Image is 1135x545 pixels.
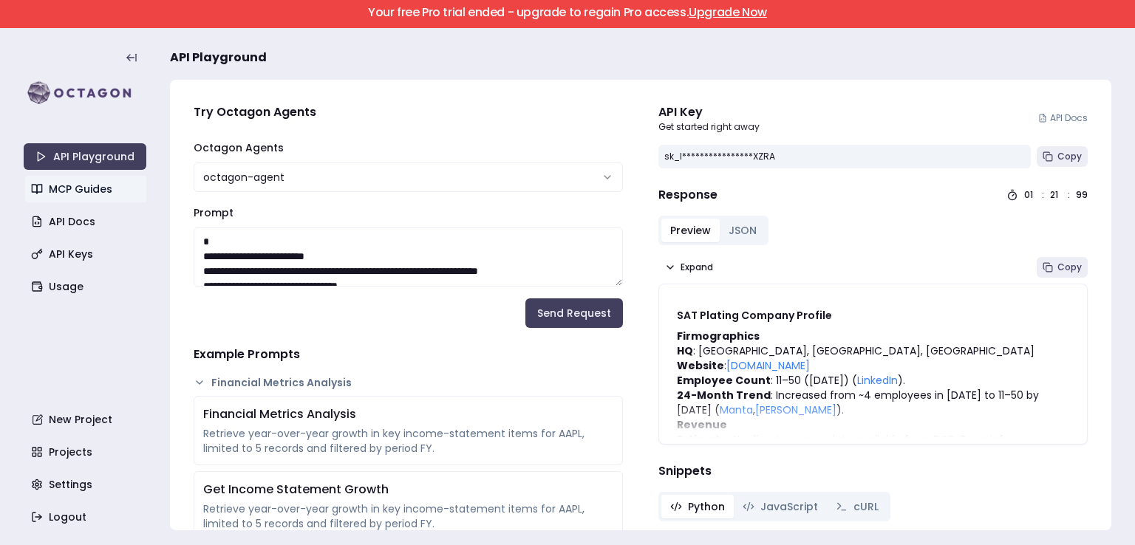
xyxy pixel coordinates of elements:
a: [DOMAIN_NAME] [726,358,810,373]
strong: Employee Count [677,373,771,388]
strong: Firmographics [677,329,760,343]
span: Python [688,499,725,514]
li: : [GEOGRAPHIC_DATA], [GEOGRAPHIC_DATA], [GEOGRAPHIC_DATA] [677,343,1069,358]
span: Copy [1057,261,1082,273]
li: : 11–50 ([DATE]) ( ). [677,373,1069,388]
a: Upgrade Now [689,4,767,21]
a: API Keys [25,241,148,267]
span: API Playground [170,49,267,66]
button: Send Request [525,298,623,328]
h4: Example Prompts [194,346,623,363]
label: Prompt [194,205,234,220]
a: Usage [25,273,148,300]
a: Projects [25,439,148,465]
h4: Snippets [658,462,1088,480]
li: : [677,358,1069,373]
a: Manta [720,402,753,417]
li: : No direct revenue data available from D&B, ZoomInfo, or Apollo/RocketReach. Public financials o... [677,432,1069,476]
div: Retrieve year-over-year growth in key income-statement items for AAPL, limited to 5 records and f... [203,501,613,531]
button: Preview [661,219,720,242]
div: 01 [1024,189,1036,201]
span: Copy [1057,151,1082,162]
div: Retrieve year-over-year growth in key income-statement items for AAPL, limited to 5 records and f... [203,426,613,456]
strong: Website [677,358,724,373]
strong: Revenue [677,417,727,432]
div: API Key [658,103,760,121]
strong: 24-Month Trend [677,388,771,402]
strong: HQ [677,343,693,358]
img: logo-rect-yK7x_WSZ.svg [24,78,146,108]
span: cURL [853,499,879,514]
a: Settings [25,471,148,498]
div: : [1042,189,1044,201]
button: Financial Metrics Analysis [194,375,623,390]
p: Get started right away [658,121,760,133]
a: New Project [25,406,148,433]
strong: Estimate [677,432,728,447]
span: JavaScript [760,499,818,514]
button: Expand [658,257,719,278]
a: MCP Guides [25,176,148,202]
div: Financial Metrics Analysis [203,405,613,423]
a: Logout [25,504,148,530]
a: [PERSON_NAME] [755,402,836,417]
a: API Docs [1038,112,1088,124]
label: Octagon Agents [194,140,284,155]
div: 99 [1076,189,1088,201]
button: Copy [1037,257,1088,278]
a: API Docs [25,208,148,235]
a: LinkedIn [857,373,898,388]
div: Get Income Statement Growth [203,481,613,498]
h4: Response [658,186,718,204]
button: Copy [1037,146,1088,167]
button: JSON [720,219,766,242]
span: Expand [681,261,713,273]
div: : [1068,189,1070,201]
h3: SAT Plating Company Profile [677,308,1069,323]
h5: Your free Pro trial ended - upgrade to regain Pro access. [13,7,1122,18]
div: 21 [1050,189,1062,201]
li: : Increased from ~4 employees in [DATE] to 11–50 by [DATE] ( , ). [677,388,1069,417]
h4: Try Octagon Agents [194,103,623,121]
a: API Playground [24,143,146,170]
